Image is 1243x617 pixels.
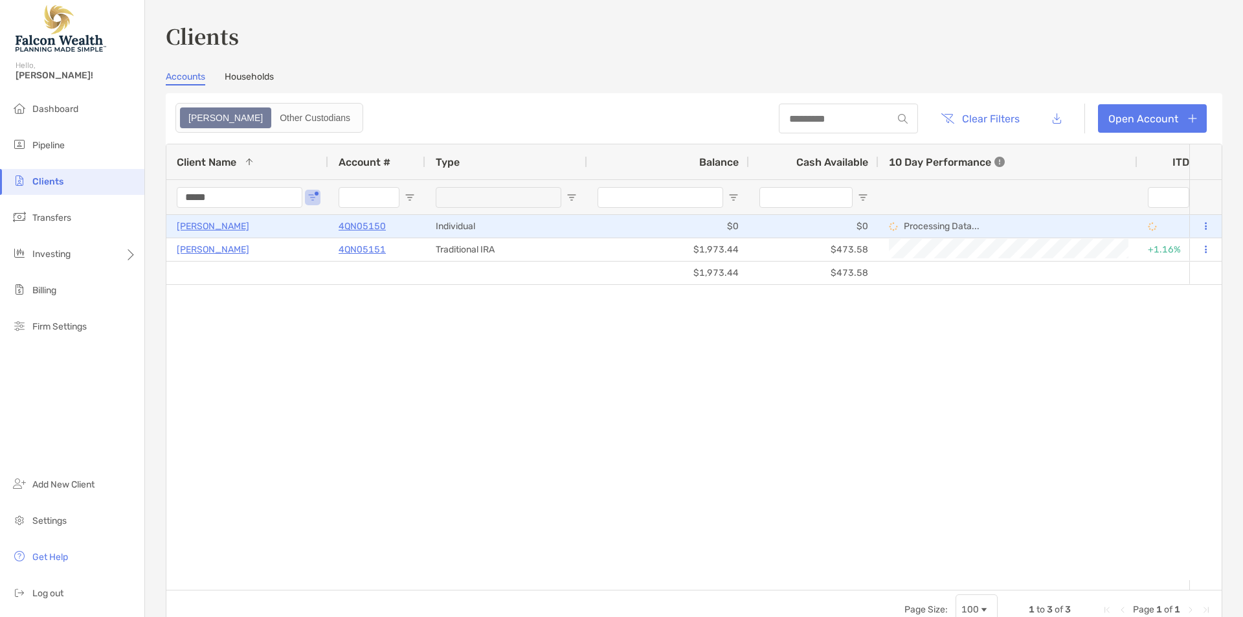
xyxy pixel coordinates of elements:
[32,285,56,296] span: Billing
[32,104,78,115] span: Dashboard
[1174,604,1180,615] span: 1
[32,515,67,526] span: Settings
[32,552,68,563] span: Get Help
[1164,604,1172,615] span: of
[931,104,1029,133] button: Clear Filters
[177,187,302,208] input: Client Name Filter Input
[12,245,27,261] img: investing icon
[598,187,723,208] input: Balance Filter Input
[32,140,65,151] span: Pipeline
[1098,104,1207,133] a: Open Account
[175,103,363,133] div: segmented control
[1036,604,1045,615] span: to
[166,21,1222,50] h3: Clients
[32,249,71,260] span: Investing
[587,215,749,238] div: $0
[12,318,27,333] img: firm-settings icon
[12,512,27,528] img: settings icon
[166,71,205,85] a: Accounts
[225,71,274,85] a: Households
[12,548,27,564] img: get-help icon
[889,144,1005,179] div: 10 Day Performance
[749,238,879,261] div: $473.58
[405,192,415,203] button: Open Filter Menu
[749,215,879,238] div: $0
[339,187,399,208] input: Account # Filter Input
[177,156,236,168] span: Client Name
[12,282,27,297] img: billing icon
[587,262,749,284] div: $1,973.44
[1148,187,1189,208] input: ITD Filter Input
[12,585,27,600] img: logout icon
[1133,604,1154,615] span: Page
[898,114,908,124] img: input icon
[566,192,577,203] button: Open Filter Menu
[699,156,739,168] span: Balance
[425,238,587,261] div: Traditional IRA
[12,100,27,116] img: dashboard icon
[796,156,868,168] span: Cash Available
[425,215,587,238] div: Individual
[12,173,27,188] img: clients icon
[904,604,948,615] div: Page Size:
[1148,222,1157,231] img: Processing Data icon
[1185,605,1196,615] div: Next Page
[1156,604,1162,615] span: 1
[339,156,390,168] span: Account #
[177,241,249,258] a: [PERSON_NAME]
[889,222,898,231] img: Processing Data icon
[177,218,249,234] a: [PERSON_NAME]
[1117,605,1128,615] div: Previous Page
[1055,604,1063,615] span: of
[12,137,27,152] img: pipeline icon
[32,479,95,490] span: Add New Client
[749,262,879,284] div: $473.58
[181,109,270,127] div: Zoe
[339,218,386,234] a: 4QN05150
[273,109,357,127] div: Other Custodians
[728,192,739,203] button: Open Filter Menu
[1102,605,1112,615] div: First Page
[1029,604,1035,615] span: 1
[858,192,868,203] button: Open Filter Menu
[436,156,460,168] span: Type
[32,588,63,599] span: Log out
[16,5,106,52] img: Falcon Wealth Planning Logo
[587,238,749,261] div: $1,973.44
[1065,604,1071,615] span: 3
[32,176,63,187] span: Clients
[12,476,27,491] img: add_new_client icon
[339,241,386,258] a: 4QN05151
[308,192,318,203] button: Open Filter Menu
[12,209,27,225] img: transfers icon
[1201,605,1211,615] div: Last Page
[961,604,979,615] div: 100
[16,70,137,81] span: [PERSON_NAME]!
[32,321,87,332] span: Firm Settings
[1047,604,1053,615] span: 3
[1172,156,1205,168] div: ITD
[32,212,71,223] span: Transfers
[1148,239,1205,260] div: +1.16%
[759,187,853,208] input: Cash Available Filter Input
[904,221,980,232] p: Processing Data...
